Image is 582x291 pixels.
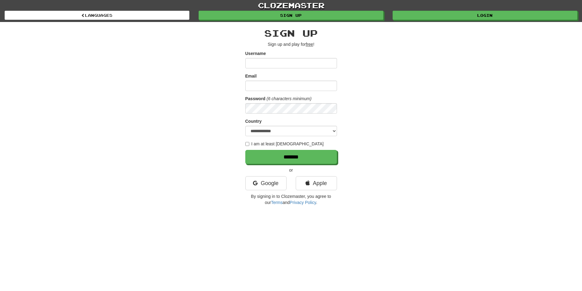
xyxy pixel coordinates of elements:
a: Privacy Policy [290,200,316,205]
a: Apple [296,176,337,190]
a: Sign up [199,11,383,20]
em: (6 characters minimum) [267,96,312,101]
p: By signing in to Clozemaster, you agree to our and . [245,193,337,206]
a: Terms [271,200,283,205]
h2: Sign up [245,28,337,38]
label: Email [245,73,257,79]
input: I am at least [DEMOGRAPHIC_DATA] [245,142,249,146]
label: Country [245,118,262,124]
a: Languages [5,11,189,20]
a: Google [245,176,287,190]
label: Password [245,96,265,102]
a: Login [393,11,577,20]
u: free [306,42,313,47]
label: I am at least [DEMOGRAPHIC_DATA] [245,141,324,147]
p: or [245,167,337,173]
label: Username [245,50,266,56]
p: Sign up and play for ! [245,41,337,47]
